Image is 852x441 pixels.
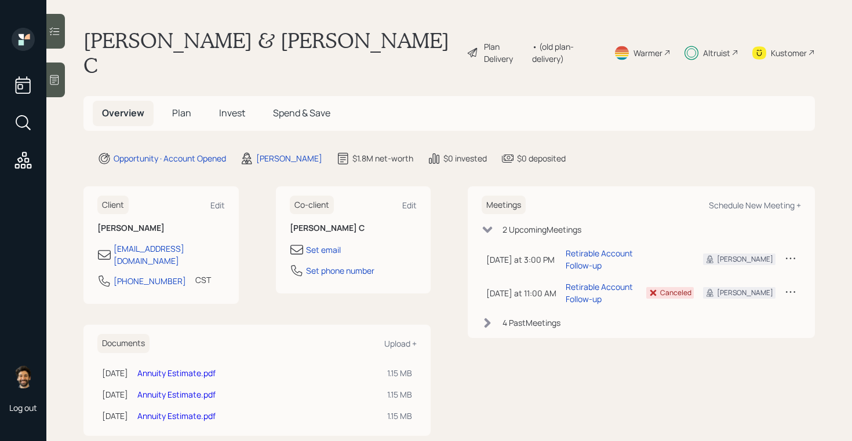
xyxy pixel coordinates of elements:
[102,410,128,422] div: [DATE]
[97,196,129,215] h6: Client
[114,152,226,164] div: Opportunity · Account Opened
[482,196,526,215] h6: Meetings
[532,41,600,65] div: • (old plan-delivery)
[137,367,216,378] a: Annuity Estimate.pdf
[102,106,144,119] span: Overview
[703,47,730,59] div: Altruist
[660,288,691,298] div: Canceled
[387,388,412,400] div: 1.15 MB
[402,200,417,211] div: Edit
[137,389,216,400] a: Annuity Estimate.pdf
[486,287,556,299] div: [DATE] at 11:00 AM
[114,275,186,287] div: [PHONE_NUMBER]
[486,253,556,266] div: [DATE] at 3:00 PM
[114,242,225,267] div: [EMAIL_ADDRESS][DOMAIN_NAME]
[717,254,773,264] div: [PERSON_NAME]
[484,41,526,65] div: Plan Delivery
[517,152,566,164] div: $0 deposited
[83,28,457,78] h1: [PERSON_NAME] & [PERSON_NAME] C
[771,47,807,59] div: Kustomer
[503,317,560,329] div: 4 Past Meeting s
[290,223,417,233] h6: [PERSON_NAME] C
[195,274,211,286] div: CST
[273,106,330,119] span: Spend & Save
[387,410,412,422] div: 1.15 MB
[97,334,150,353] h6: Documents
[97,223,225,233] h6: [PERSON_NAME]
[306,264,374,277] div: Set phone number
[290,196,334,215] h6: Co-client
[387,367,412,379] div: 1.15 MB
[709,200,801,211] div: Schedule New Meeting +
[306,244,341,256] div: Set email
[210,200,225,211] div: Edit
[102,388,128,400] div: [DATE]
[384,338,417,349] div: Upload +
[102,367,128,379] div: [DATE]
[12,365,35,388] img: eric-schwartz-headshot.png
[352,152,413,164] div: $1.8M net-worth
[717,288,773,298] div: [PERSON_NAME]
[503,223,581,236] div: 2 Upcoming Meeting s
[566,247,637,271] div: Retirable Account Follow-up
[633,47,662,59] div: Warmer
[443,152,487,164] div: $0 invested
[566,281,637,305] div: Retirable Account Follow-up
[172,106,191,119] span: Plan
[137,410,216,421] a: Annuity Estimate.pdf
[219,106,245,119] span: Invest
[9,402,37,413] div: Log out
[256,152,322,164] div: [PERSON_NAME]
